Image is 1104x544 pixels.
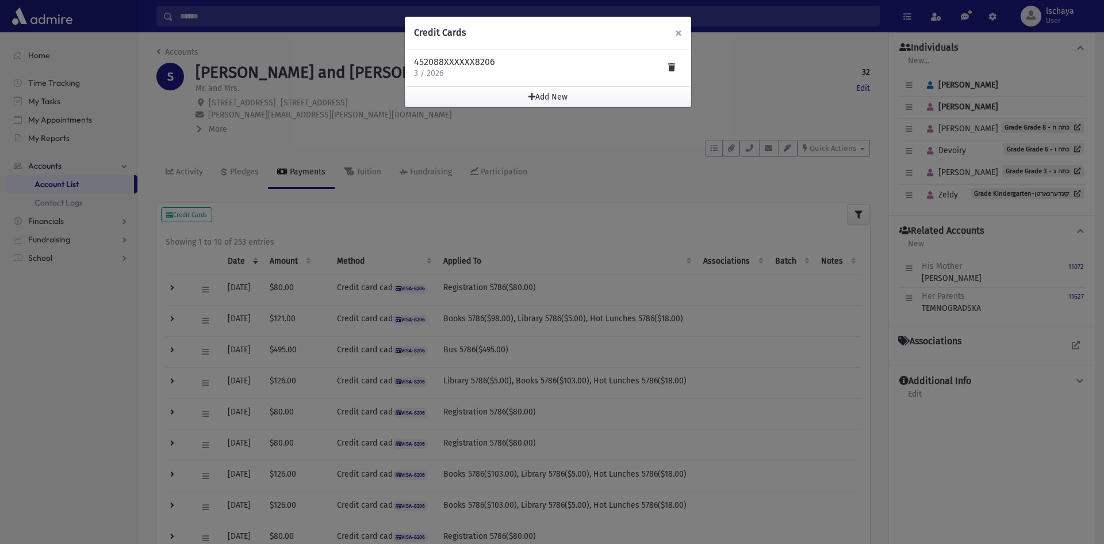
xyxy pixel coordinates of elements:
[414,26,466,40] h6: Credit Cards
[414,68,495,79] p: 3 / 2026
[675,25,682,41] span: ×
[666,17,691,49] button: Close
[414,56,495,68] h4: 452088XXXXXX8206
[405,86,691,107] button: Add New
